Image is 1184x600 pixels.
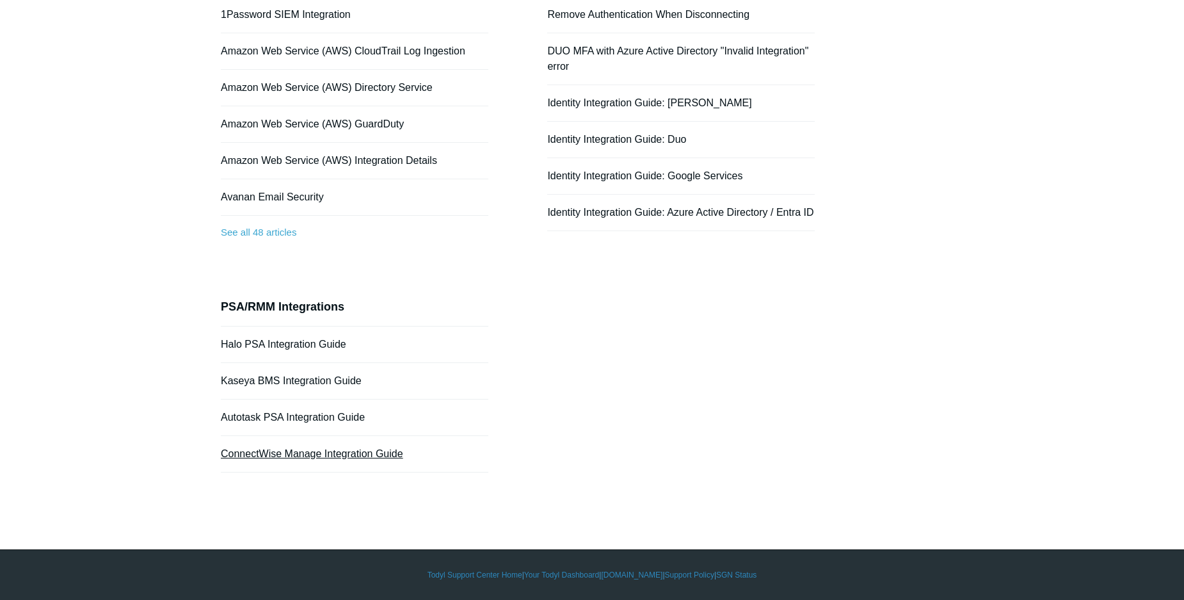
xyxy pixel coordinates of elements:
a: Amazon Web Service (AWS) Directory Service [221,82,433,93]
a: Support Policy [665,569,714,581]
a: Identity Integration Guide: [PERSON_NAME] [547,97,751,108]
a: Your Todyl Dashboard [524,569,599,581]
a: Avanan Email Security [221,191,324,202]
a: Remove Authentication When Disconnecting [547,9,749,20]
a: Identity Integration Guide: Azure Active Directory / Entra ID [547,207,813,218]
a: SGN Status [716,569,756,581]
a: Amazon Web Service (AWS) CloudTrail Log Ingestion [221,45,465,56]
a: [DOMAIN_NAME] [601,569,662,581]
a: Todyl Support Center Home [428,569,522,581]
a: Autotask PSA Integration Guide [221,412,365,423]
a: Kaseya BMS Integration Guide [221,375,362,386]
a: Identity Integration Guide: Google Services [547,170,742,181]
a: ConnectWise Manage Integration Guide [221,448,403,459]
a: Amazon Web Service (AWS) Integration Details [221,155,437,166]
a: See all 48 articles [221,216,488,250]
a: 1Password SIEM Integration [221,9,351,20]
a: PSA/RMM Integrations [221,300,344,313]
div: | | | | [221,569,963,581]
a: Amazon Web Service (AWS) GuardDuty [221,118,404,129]
a: DUO MFA with Azure Active Directory "Invalid Integration" error [547,45,808,72]
a: Identity Integration Guide: Duo [547,134,686,145]
a: Halo PSA Integration Guide [221,339,346,350]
